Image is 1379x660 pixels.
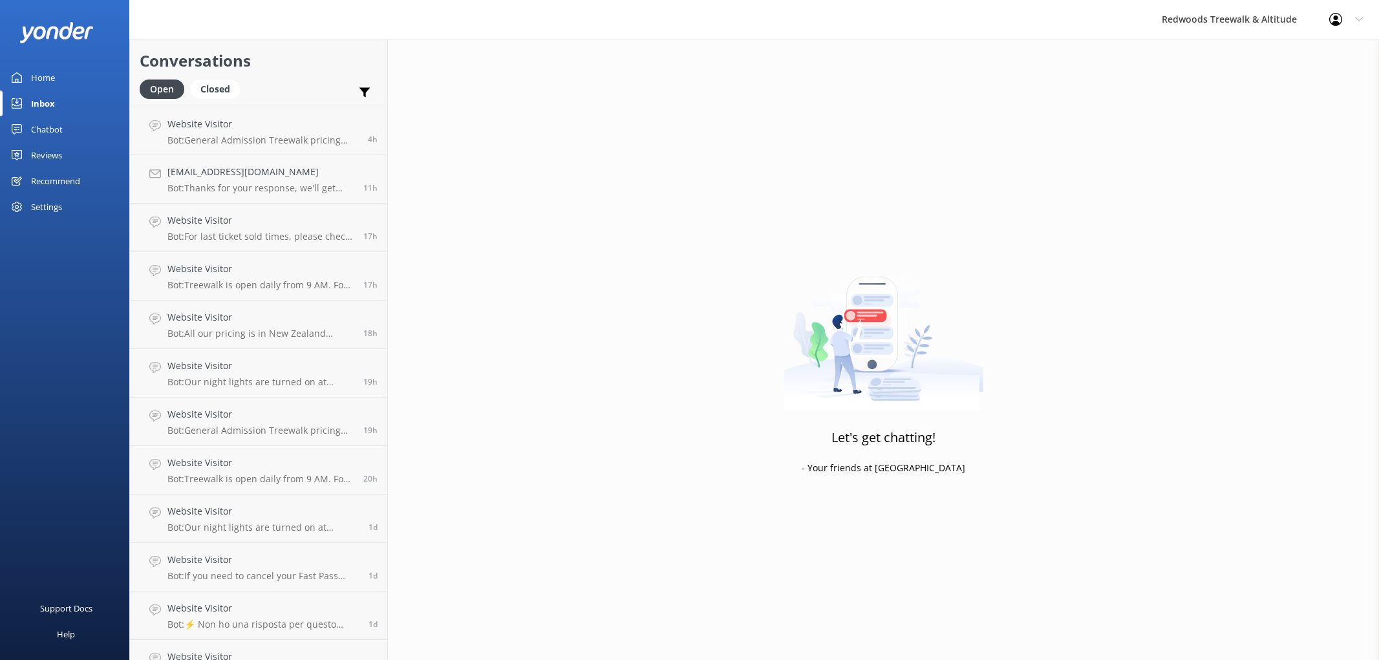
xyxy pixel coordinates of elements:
div: Open [140,80,184,99]
img: artwork of a man stealing a conversation from at giant smartphone [784,250,983,411]
a: Website VisitorBot:Treewalk is open daily from 9 AM. For last ticket sold times, please check our... [130,446,387,495]
a: Website VisitorBot:General Admission Treewalk pricing starts at $42 for adults (16+ years) and $2... [130,107,387,155]
p: Bot: Treewalk is open daily from 9 AM. For last ticket sold times, please check our website FAQs ... [167,279,354,291]
div: Chatbot [31,116,63,142]
span: Sep 17 2025 11:09am (UTC +12:00) Pacific/Auckland [369,522,378,533]
a: Website VisitorBot:Treewalk is open daily from 9 AM. For last ticket sold times, please check our... [130,252,387,301]
h4: Website Visitor [167,262,354,276]
a: Website VisitorBot:General Admission Treewalk pricing starts at $42 for adults (16+ years) and $2... [130,398,387,446]
a: Website VisitorBot:All our pricing is in New Zealand Dollars (NZD).18h [130,301,387,349]
a: Website VisitorBot:For last ticket sold times, please check our website FAQs at [URL][DOMAIN_NAME... [130,204,387,252]
div: Support Docs [40,595,92,621]
a: Closed [191,81,246,96]
div: Help [57,621,75,647]
h2: Conversations [140,48,378,73]
p: Bot: ⚡ Non ho una risposta per questo nella mia base di conoscenza. Per favore, prova a riformula... [167,619,359,630]
h4: Website Visitor [167,456,354,470]
div: Recommend [31,168,80,194]
p: Bot: General Admission Treewalk pricing starts at $42 for adults (16+ years) and $26 for children... [167,134,358,146]
a: Open [140,81,191,96]
div: Settings [31,194,62,220]
h4: Website Visitor [167,117,358,131]
p: Bot: If you need to cancel your Fast Pass tickets, they can remain valid for General Admission on... [167,570,359,582]
span: Sep 18 2025 08:26am (UTC +12:00) Pacific/Auckland [368,134,378,145]
p: Bot: Treewalk is open daily from 9 AM. For last ticket sold times, please check our website FAQs ... [167,473,354,485]
span: Sep 17 2025 06:48pm (UTC +12:00) Pacific/Auckland [363,279,378,290]
h4: Website Visitor [167,407,354,421]
h4: Website Visitor [167,601,359,615]
span: Sep 17 2025 06:43pm (UTC +12:00) Pacific/Auckland [363,328,378,339]
a: [EMAIL_ADDRESS][DOMAIN_NAME]Bot:Thanks for your response, we'll get back to you as soon as we can... [130,155,387,204]
a: Website VisitorBot:Our night lights are turned on at sunset, and the night walk starts 20 minutes... [130,495,387,543]
p: Bot: General Admission Treewalk pricing starts at $42 for adults (16+ years) and $26 for children... [167,425,354,436]
span: Sep 17 2025 10:09am (UTC +12:00) Pacific/Auckland [369,570,378,581]
h3: Let's get chatting! [831,427,935,448]
h4: Website Visitor [167,213,354,228]
span: Sep 17 2025 07:29am (UTC +12:00) Pacific/Auckland [369,619,378,630]
span: Sep 18 2025 12:49am (UTC +12:00) Pacific/Auckland [363,182,378,193]
div: Inbox [31,90,55,116]
h4: Website Visitor [167,504,359,518]
span: Sep 17 2025 04:54pm (UTC +12:00) Pacific/Auckland [363,425,378,436]
h4: Website Visitor [167,553,359,567]
a: Website VisitorBot:If you need to cancel your Fast Pass tickets, they can remain valid for Genera... [130,543,387,591]
p: - Your friends at [GEOGRAPHIC_DATA] [802,461,965,475]
a: Website VisitorBot:Our night lights are turned on at sunset, and the night walk starts 20 minutes... [130,349,387,398]
h4: Website Visitor [167,359,354,373]
p: Bot: Our night lights are turned on at sunset, and the night walk starts 20 minutes thereafter. W... [167,376,354,388]
div: Reviews [31,142,62,168]
a: Website VisitorBot:⚡ Non ho una risposta per questo nella mia base di conoscenza. Per favore, pro... [130,591,387,640]
div: Closed [191,80,240,99]
p: Bot: Thanks for your response, we'll get back to you as soon as we can during opening hours. [167,182,354,194]
span: Sep 17 2025 05:04pm (UTC +12:00) Pacific/Auckland [363,376,378,387]
h4: [EMAIL_ADDRESS][DOMAIN_NAME] [167,165,354,179]
span: Sep 17 2025 04:26pm (UTC +12:00) Pacific/Auckland [363,473,378,484]
span: Sep 17 2025 07:25pm (UTC +12:00) Pacific/Auckland [363,231,378,242]
p: Bot: Our night lights are turned on at sunset, and the night walk starts 20 minutes thereafter. W... [167,522,359,533]
p: Bot: For last ticket sold times, please check our website FAQs at [URL][DOMAIN_NAME]. [167,231,354,242]
h4: Website Visitor [167,310,354,325]
p: Bot: All our pricing is in New Zealand Dollars (NZD). [167,328,354,339]
div: Home [31,65,55,90]
img: yonder-white-logo.png [19,22,94,43]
